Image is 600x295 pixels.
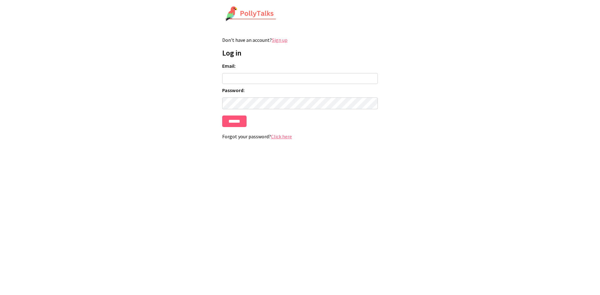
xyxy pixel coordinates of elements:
p: Forgot your password? [222,133,378,140]
a: Sign up [272,37,287,43]
label: Email: [222,63,378,69]
label: Password: [222,87,378,93]
a: Click here [271,133,292,140]
h1: Log in [222,48,378,58]
p: Don't have an account? [222,37,378,43]
img: PollyTalks Logo [225,6,276,22]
